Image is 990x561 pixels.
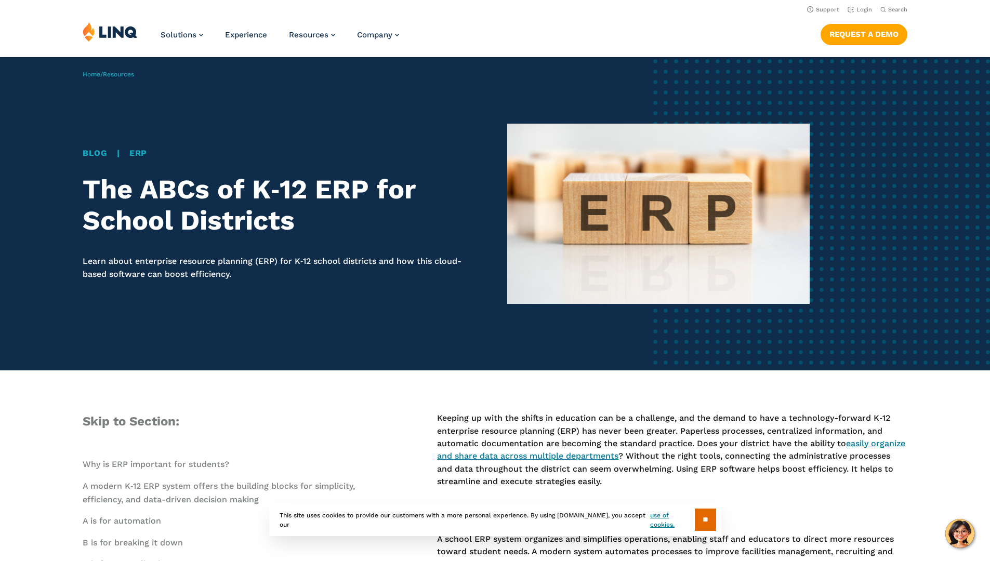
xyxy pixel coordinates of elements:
[289,30,335,39] a: Resources
[437,412,907,488] p: Keeping up with the shifts in education can be a challenge, and the demand to have a technology-f...
[83,481,355,504] a: A modern K‑12 ERP system offers the building blocks for simplicity, efficiency, and data-driven d...
[945,519,974,548] button: Hello, have a question? Let’s chat.
[83,22,138,42] img: LINQ | K‑12 Software
[83,148,108,158] a: Blog
[888,6,907,13] span: Search
[83,71,134,78] span: /
[848,6,872,13] a: Login
[83,71,100,78] a: Home
[289,30,328,39] span: Resources
[225,30,267,39] a: Experience
[357,30,392,39] span: Company
[83,516,161,526] a: A is for automation
[129,148,147,158] a: ERP
[83,147,483,159] div: |
[103,71,134,78] a: Resources
[650,511,694,529] a: use of cookies.
[821,22,907,45] nav: Button Navigation
[507,124,810,304] img: Blocks spelling ERP
[269,503,721,536] div: This site uses cookies to provide our customers with a more personal experience. By using [DOMAIN...
[83,414,179,429] span: Skip to Section:
[161,30,196,39] span: Solutions
[821,24,907,45] a: Request a Demo
[83,255,483,280] p: Learn about enterprise resource planning (ERP) for K‑12 school districts and how this cloud-based...
[161,22,399,56] nav: Primary Navigation
[880,6,907,14] button: Open Search Bar
[83,174,483,236] h1: The ABCs of K‑12 ERP for School Districts
[807,6,839,13] a: Support
[161,30,203,39] a: Solutions
[357,30,399,39] a: Company
[83,459,229,469] a: Why is ERP important for students?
